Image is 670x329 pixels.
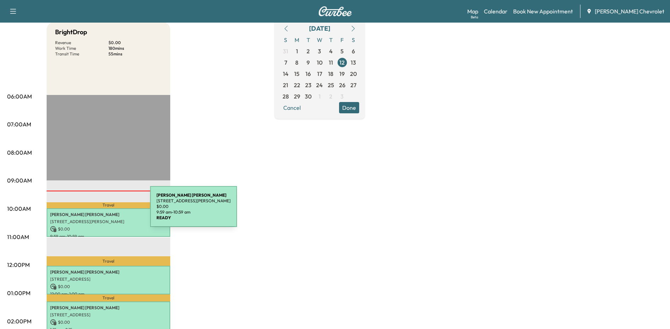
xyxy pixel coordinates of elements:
span: S [348,34,359,46]
p: 10:00AM [7,204,31,213]
b: [PERSON_NAME] [PERSON_NAME] [156,192,226,198]
div: [DATE] [309,24,330,34]
span: 1 [296,47,298,55]
span: 12 [339,58,345,67]
span: 22 [294,81,300,89]
span: 4 [329,47,333,55]
p: Work Time [55,46,108,51]
button: Cancel [280,102,304,113]
span: 17 [317,70,322,78]
button: Done [339,102,359,113]
p: 09:00AM [7,176,32,185]
p: 12:00 pm - 1:00 pm [50,291,167,297]
span: [PERSON_NAME] Chevrolet [595,7,664,16]
p: [STREET_ADDRESS][PERSON_NAME] [50,219,167,225]
span: 19 [339,70,345,78]
span: S [280,34,291,46]
p: $ 0.00 [50,226,167,232]
span: 1 [319,92,321,101]
p: [PERSON_NAME] [PERSON_NAME] [50,269,167,275]
span: 21 [283,81,288,89]
span: 5 [340,47,344,55]
span: 2 [307,47,310,55]
span: 15 [294,70,300,78]
p: 12:00PM [7,261,30,269]
p: 11:00AM [7,233,29,241]
span: 23 [305,81,312,89]
p: [STREET_ADDRESS] [50,312,167,318]
span: 6 [352,47,355,55]
span: 27 [350,81,356,89]
span: 3 [340,92,344,101]
p: $ 0.00 [108,40,162,46]
p: Travel [47,294,170,301]
a: MapBeta [467,7,478,16]
p: [STREET_ADDRESS][PERSON_NAME] [156,198,231,204]
p: 02:00PM [7,317,31,325]
span: 10 [317,58,322,67]
span: 26 [339,81,345,89]
p: [PERSON_NAME] [PERSON_NAME] [50,305,167,311]
span: 29 [294,92,300,101]
p: [PERSON_NAME] [PERSON_NAME] [50,212,167,217]
p: [STREET_ADDRESS] [50,276,167,282]
p: $ 0.00 [156,204,231,209]
p: 9:59 am - 10:59 am [156,209,231,215]
span: 30 [305,92,312,101]
p: Revenue [55,40,108,46]
p: 01:00PM [7,289,30,297]
span: 7 [284,58,287,67]
a: Book New Appointment [513,7,573,16]
img: Curbee Logo [318,6,352,16]
span: T [303,34,314,46]
span: 31 [283,47,288,55]
p: 06:00AM [7,92,32,101]
span: M [291,34,303,46]
span: 20 [350,70,357,78]
span: 24 [316,81,323,89]
p: 9:59 am - 10:59 am [50,234,167,239]
p: $ 0.00 [50,319,167,325]
p: 08:00AM [7,148,32,157]
span: W [314,34,325,46]
span: 9 [307,58,310,67]
p: 55 mins [108,51,162,57]
p: $ 0.00 [50,283,167,290]
span: 8 [295,58,298,67]
span: 16 [306,70,311,78]
span: 14 [283,70,289,78]
a: Calendar [484,7,508,16]
span: 28 [283,92,289,101]
span: F [337,34,348,46]
p: 180 mins [108,46,162,51]
p: Travel [47,202,170,208]
b: READY [156,215,171,220]
p: Travel [47,256,170,266]
h5: BrightDrop [55,27,87,37]
span: 3 [318,47,321,55]
span: 18 [328,70,333,78]
span: 25 [328,81,334,89]
p: 07:00AM [7,120,31,128]
p: Transit Time [55,51,108,57]
span: 2 [329,92,332,101]
span: 13 [351,58,356,67]
div: Beta [471,14,478,20]
span: 11 [329,58,333,67]
span: T [325,34,337,46]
